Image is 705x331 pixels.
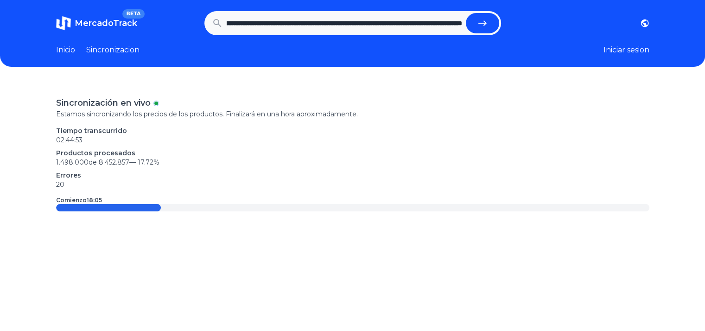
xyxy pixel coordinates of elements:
a: MercadoTrackBETA [56,16,137,31]
a: Sincronizacion [86,45,140,56]
p: Estamos sincronizando los precios de los productos. Finalizará en una hora aproximadamente. [56,109,649,119]
span: 17.72 % [138,158,159,166]
a: Inicio [56,45,75,56]
p: Tiempo transcurrido [56,126,649,135]
button: Iniciar sesion [603,45,649,56]
p: Errores [56,171,649,180]
span: BETA [122,9,144,19]
span: MercadoTrack [75,18,137,28]
p: 20 [56,180,649,189]
img: MercadoTrack [56,16,71,31]
p: Sincronización en vivo [56,96,151,109]
time: 18:05 [87,197,102,204]
p: Productos procesados [56,148,649,158]
p: 1.498.000 de 8.452.857 — [56,158,649,167]
time: 02:44:53 [56,136,83,144]
p: Comienzo [56,197,102,204]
